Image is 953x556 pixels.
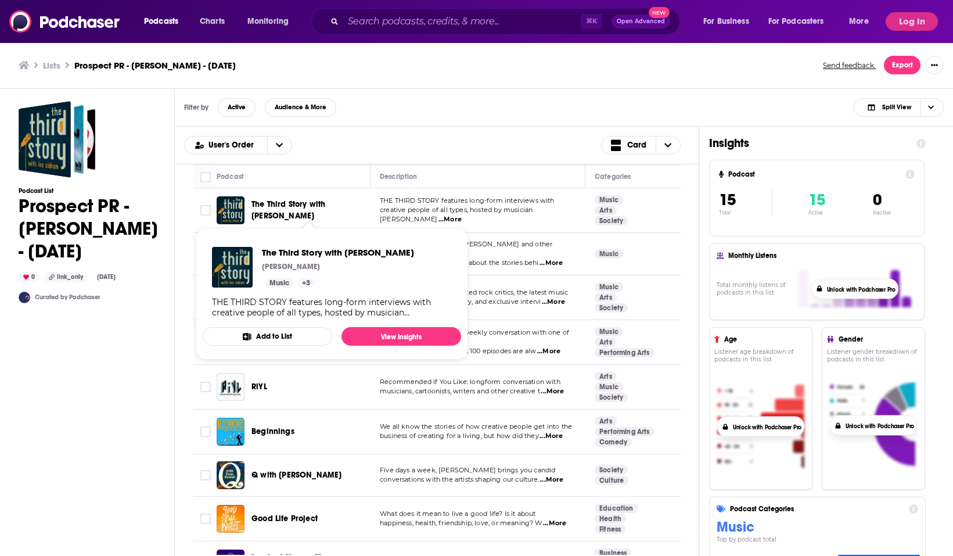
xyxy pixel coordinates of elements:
[251,199,366,222] a: The Third Story with [PERSON_NAME]
[144,13,178,30] span: Podcasts
[212,247,253,288] a: The Third Story with Leo Sidran
[540,475,563,485] span: ...More
[595,514,626,523] a: Health
[208,141,258,149] span: User's Order
[185,141,267,149] button: open menu
[595,216,628,225] a: Society
[719,210,772,216] p: Total
[595,348,654,357] a: Performing Arts
[380,206,533,223] span: creative people of all types, hosted by musician [PERSON_NAME]
[262,247,414,258] span: The Third Story with [PERSON_NAME]
[19,187,158,195] h3: Podcast List
[854,98,944,117] button: Choose View
[200,470,211,480] span: Toggle select row
[595,195,623,205] a: Music
[217,418,244,446] img: Beginnings
[228,104,246,110] span: Active
[595,303,628,313] a: Society
[827,348,920,363] h4: Listener gender breakdown of podcasts in this list
[925,56,944,74] button: Show More Button
[595,372,617,381] a: Arts
[35,293,100,301] a: Curated by Podchaser
[251,470,341,480] span: Q with [PERSON_NAME]
[380,288,568,296] span: Take two nationally respected rock critics, the latest music
[540,432,563,441] span: ...More
[297,278,315,288] a: +3
[709,136,907,150] h1: Insights
[251,426,294,436] span: Beginnings
[322,8,691,35] div: Search podcasts, credits, & more...
[808,190,825,210] span: 15
[595,465,628,475] a: Society
[19,101,95,178] span: Prospect PR - Hans Schuman - Sept 17, 2025
[74,60,236,71] h3: Prospect PR - [PERSON_NAME] - [DATE]
[43,60,60,71] a: Lists
[846,422,914,431] button: Unlock with Podchaser Pro
[212,297,452,318] div: THE THIRD STORY features long-form interviews with creative people of all types, hosted by musici...
[380,196,555,205] span: THE THIRD STORY features long-form interviews with
[251,382,267,392] span: RiYL
[649,7,670,18] span: New
[9,10,121,33] img: Podchaser - Follow, Share and Rate Podcasts
[543,519,566,528] span: ...More
[380,519,542,527] span: happiness, health, friendship, love, or meaning? W
[714,348,807,363] h4: Listener age breakdown of podcasts in this list
[695,12,764,31] button: open menu
[19,195,158,263] h1: Prospect PR - [PERSON_NAME] - [DATE]
[595,170,631,184] div: Categories
[595,476,628,485] a: Culture
[595,338,617,347] a: Arts
[595,525,625,534] a: Fitness
[200,13,225,30] span: Charts
[595,417,617,426] a: Arts
[719,190,736,210] span: 15
[873,190,882,210] span: 0
[275,104,326,110] span: Audience & More
[136,12,193,31] button: open menu
[542,297,565,307] span: ...More
[44,272,88,282] div: link_only
[251,426,294,437] a: Beginnings
[217,373,244,401] img: RiYL
[19,292,30,303] img: ConnectPod
[265,98,336,117] button: Audience & More
[612,15,670,28] button: Open AdvancedNew
[768,13,824,30] span: For Podcasters
[728,252,912,260] h4: Monthly Listens
[595,293,617,302] a: Arts
[217,196,244,224] img: The Third Story with Leo Sidran
[343,12,581,31] input: Search podcasts, credits, & more...
[251,381,267,393] a: RiYL
[19,272,39,282] div: 0
[595,437,632,447] a: Comedy
[265,278,294,288] a: Music
[200,205,211,216] span: Toggle select row
[200,426,211,437] span: Toggle select row
[873,210,891,216] p: Inactive
[251,199,325,221] span: The Third Story with [PERSON_NAME]
[380,259,539,267] span: from KEXP talk with artists about the stories behi
[724,335,803,343] h4: Age
[217,505,244,533] img: Good Life Project
[200,514,211,524] span: Toggle select row
[92,272,120,282] div: [DATE]
[217,461,244,489] img: Q with Tom Power
[728,170,901,178] h4: Podcast
[341,327,461,346] a: View Insights
[380,328,569,346] span: [PERSON_NAME] hosts a weekly conversation with one of [DATE]
[380,422,572,431] span: We all know the stories of how creative people get into the
[717,281,794,296] h4: Total monthly listens of podcasts in this list
[537,347,560,356] span: ...More
[595,282,623,292] a: Music
[380,466,555,474] span: Five days a week, [PERSON_NAME] brings you candid
[251,513,318,525] a: Good Life Project
[827,285,896,293] button: Unlock with Podchaser Pro
[601,136,681,155] button: Choose View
